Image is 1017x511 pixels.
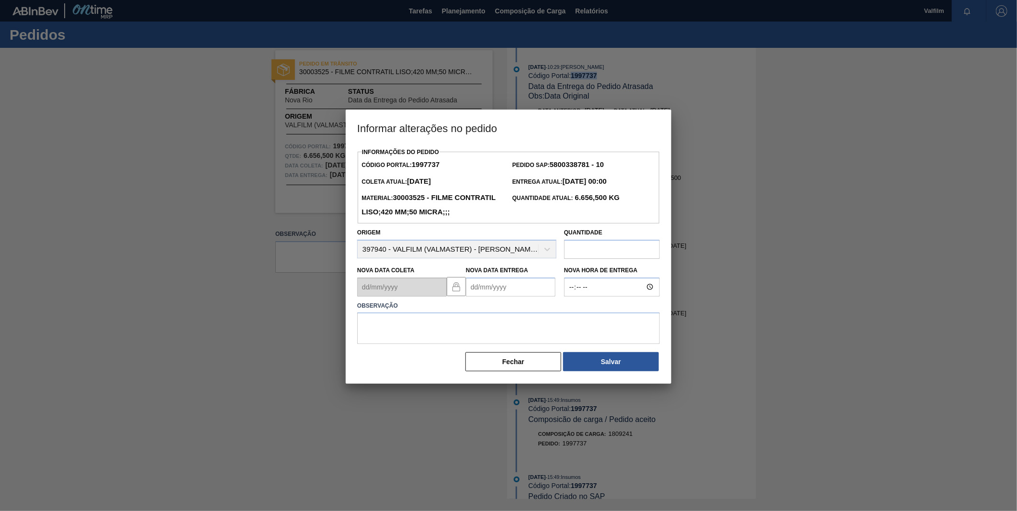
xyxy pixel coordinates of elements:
[362,193,496,216] strong: 30003525 - FILME CONTRATIL LISO;420 MM;50 MICRA;;;
[357,229,381,236] label: Origem
[357,299,660,313] label: Observação
[512,178,607,185] span: Entrega Atual:
[407,177,431,185] strong: [DATE]
[362,149,439,156] label: Informações do Pedido
[357,278,447,297] input: dd/mm/yyyy
[451,281,462,292] img: locked
[512,162,604,168] span: Pedido SAP:
[550,160,604,168] strong: 5800338781 - 10
[564,264,660,278] label: Nova Hora de Entrega
[362,162,440,168] span: Código Portal:
[362,195,496,216] span: Material:
[346,110,671,146] h3: Informar alterações no pedido
[563,352,659,371] button: Salvar
[466,267,528,274] label: Nova Data Entrega
[362,178,430,185] span: Coleta Atual:
[465,352,561,371] button: Fechar
[447,277,466,296] button: locked
[512,195,620,201] span: Quantidade Atual:
[412,160,440,168] strong: 1997737
[573,193,620,201] strong: 6.656,500 KG
[357,267,415,274] label: Nova Data Coleta
[563,177,607,185] strong: [DATE] 00:00
[466,278,555,297] input: dd/mm/yyyy
[564,229,602,236] label: Quantidade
